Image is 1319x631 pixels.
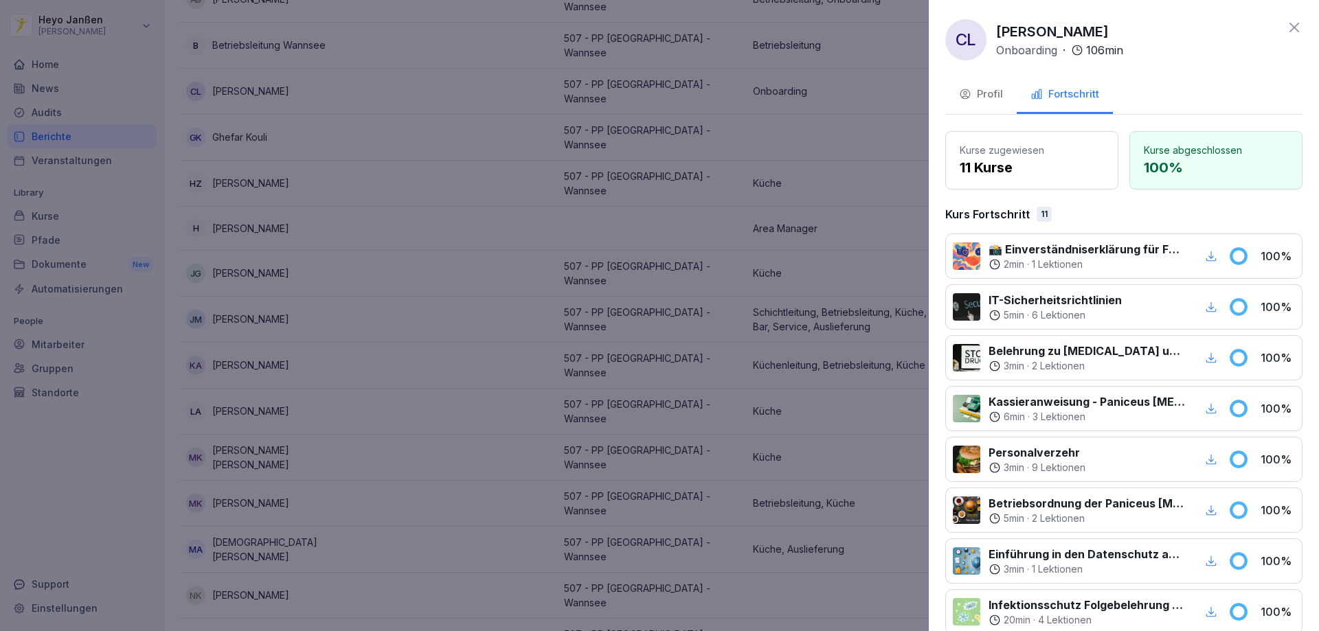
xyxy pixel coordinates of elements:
div: · [996,42,1123,58]
p: Kurse zugewiesen [960,143,1104,157]
p: 100 % [1261,553,1295,569]
p: Infektionsschutz Folgebelehrung (nach §43 IfSG) [989,597,1186,613]
p: 2 min [1004,257,1024,271]
p: Belehrung zu [MEDICAL_DATA] und Betäubungsmitteln am Arbeitsplatz [989,343,1186,359]
button: Fortschritt [1017,77,1113,114]
div: · [989,410,1186,424]
p: 100 % [1261,400,1295,417]
p: Einführung in den Datenschutz am Arbeitsplatz nach Art. 13 ff. DSGVO [989,546,1186,562]
p: [PERSON_NAME] [996,21,1109,42]
div: CL [945,19,987,60]
div: 11 [1037,207,1052,222]
p: IT-Sicherheitsrichtlinien [989,292,1122,308]
p: Kassieranweisung - Paniceus [MEDICAL_DATA] Systemzentrale GmbH [989,393,1186,410]
p: 6 min [1004,410,1025,424]
p: 100 % [1261,502,1295,518]
div: · [989,308,1122,322]
div: Fortschritt [1030,87,1099,102]
div: Profil [959,87,1003,102]
p: 20 min [1004,613,1030,627]
div: · [989,613,1186,627]
div: · [989,257,1186,271]
p: 100 % [1261,451,1295,468]
p: 3 Lektionen [1033,410,1085,424]
div: · [989,512,1186,525]
p: 4 Lektionen [1038,613,1092,627]
p: 100 % [1261,299,1295,315]
p: 100 % [1261,349,1295,366]
p: 100 % [1261,248,1295,264]
p: Betriebsordnung der Paniceus [MEDICAL_DATA] Systemzentrale [989,495,1186,512]
p: 106 min [1086,42,1123,58]
p: 📸 Einverständniserklärung für Foto- und Videonutzung [989,241,1186,257]
p: Kurs Fortschritt [945,206,1030,222]
p: 1 Lektionen [1032,257,1083,271]
p: Personalverzehr [989,444,1085,461]
p: 5 min [1004,512,1024,525]
p: Kurse abgeschlossen [1144,143,1288,157]
div: · [989,461,1085,474]
p: 1 Lektionen [1032,562,1083,576]
p: 100 % [1144,157,1288,178]
button: Profil [945,77,1017,114]
p: Onboarding [996,42,1057,58]
p: 9 Lektionen [1032,461,1085,474]
p: 100 % [1261,604,1295,620]
p: 3 min [1004,359,1024,373]
div: · [989,359,1186,373]
p: 3 min [1004,461,1024,474]
p: 5 min [1004,308,1024,322]
p: 2 Lektionen [1032,359,1085,373]
p: 6 Lektionen [1032,308,1085,322]
p: 11 Kurse [960,157,1104,178]
p: 3 min [1004,562,1024,576]
p: 2 Lektionen [1032,512,1085,525]
div: · [989,562,1186,576]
